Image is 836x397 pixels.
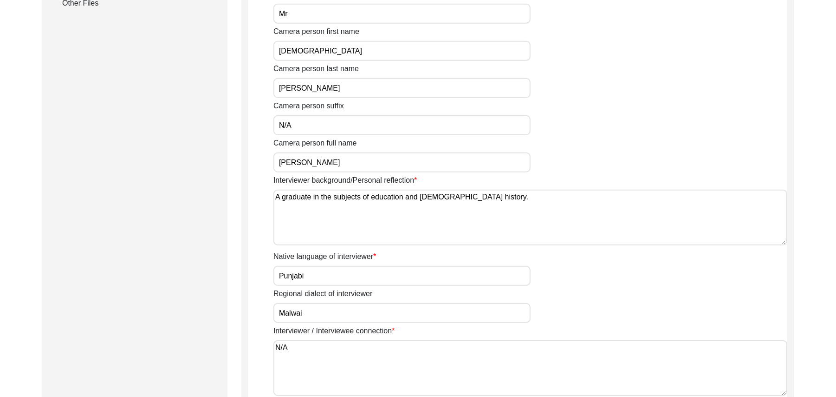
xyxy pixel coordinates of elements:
[273,325,395,337] label: Interviewer / Interviewee connection
[273,175,417,186] label: Interviewer background/Personal reflection
[273,288,372,299] label: Regional dialect of interviewer
[273,63,359,74] label: Camera person last name
[273,100,344,112] label: Camera person suffix
[273,138,357,149] label: Camera person full name
[273,26,359,37] label: Camera person first name
[273,251,376,262] label: Native language of interviewer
